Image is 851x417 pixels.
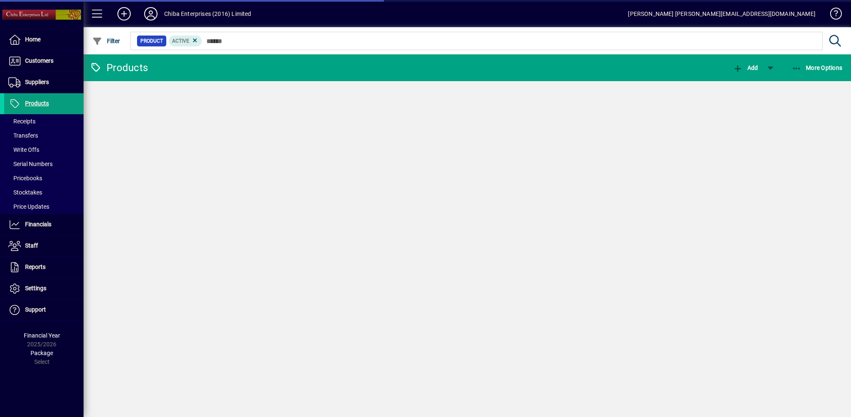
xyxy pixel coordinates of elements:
span: Serial Numbers [8,161,53,167]
span: Home [25,36,41,43]
div: [PERSON_NAME] [PERSON_NAME][EMAIL_ADDRESS][DOMAIN_NAME] [628,7,815,20]
span: Active [172,38,189,44]
span: Transfers [8,132,38,139]
a: Serial Numbers [4,157,84,171]
a: Home [4,29,84,50]
a: Reports [4,257,84,278]
span: Receipts [8,118,36,125]
a: Staff [4,235,84,256]
span: Price Updates [8,203,49,210]
a: Transfers [4,128,84,143]
span: Customers [25,57,53,64]
a: Write Offs [4,143,84,157]
button: Filter [90,33,122,49]
button: Profile [137,6,164,21]
div: Products [90,61,148,74]
a: Stocktakes [4,185,84,200]
span: Products [25,100,49,107]
a: Receipts [4,114,84,128]
span: Support [25,306,46,313]
button: Add [111,6,137,21]
a: Price Updates [4,200,84,214]
a: Financials [4,214,84,235]
span: Settings [25,285,46,292]
div: Chiba Enterprises (2016) Limited [164,7,251,20]
a: Settings [4,278,84,299]
span: Write Offs [8,146,39,153]
span: Filter [92,38,120,44]
span: Financials [25,221,51,228]
span: Staff [25,242,38,249]
button: More Options [790,60,845,75]
a: Suppliers [4,72,84,93]
mat-chip: Activation Status: Active [169,36,202,46]
a: Pricebooks [4,171,84,185]
span: Financial Year [24,332,60,339]
span: Add [733,64,758,71]
span: Pricebooks [8,175,42,182]
span: Suppliers [25,79,49,85]
span: Package [30,350,53,356]
span: Product [140,37,163,45]
span: Reports [25,264,46,270]
span: Stocktakes [8,189,42,196]
a: Knowledge Base [824,2,841,29]
a: Support [4,299,84,320]
a: Customers [4,51,84,72]
span: More Options [792,64,843,71]
button: Add [731,60,760,75]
